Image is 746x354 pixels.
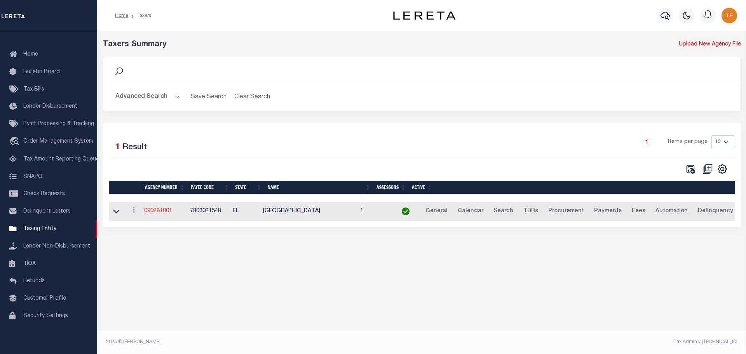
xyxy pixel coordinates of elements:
[357,202,392,221] td: 1
[679,40,741,49] a: Upload New Agency File
[490,205,517,218] a: Search
[23,87,44,92] span: Tax Bills
[23,121,94,127] span: Pymt Processing & Tracking
[103,39,579,51] div: Taxers Summary
[9,137,22,147] i: travel_explore
[100,338,422,345] div: 2025 © [PERSON_NAME].
[23,174,42,179] span: SNAPQ
[128,12,152,19] li: Taxers
[23,278,45,284] span: Refunds
[373,181,409,194] th: Assessors: activate to sort column ascending
[144,208,172,214] a: 090281001
[393,11,455,20] img: logo-dark.svg
[115,89,180,105] button: Advanced Search
[187,202,229,221] td: 7803021548
[23,296,66,301] span: Customer Profile
[427,338,737,345] div: Tax Admin v.[TECHNICAL_ID]
[23,209,71,214] span: Delinquent Letters
[186,89,231,105] button: Save Search
[23,244,90,249] span: Lender Non-Disbursement
[23,139,93,144] span: Order Management System
[142,181,188,194] th: Agency Number: activate to sort column ascending
[643,138,651,146] a: 1
[115,13,128,18] a: Home
[694,205,737,218] a: Delinquency
[23,157,99,162] span: Tax Amount Reporting Queue
[265,181,373,194] th: Name: activate to sort column ascending
[402,208,410,215] img: check-icon-green.svg
[409,181,435,194] th: Active: activate to sort column ascending
[23,52,38,57] span: Home
[652,205,691,218] a: Automation
[122,141,147,154] label: Result
[23,261,36,266] span: TIQA
[23,69,60,75] span: Bulletin Board
[231,89,274,105] button: Clear Search
[115,143,120,152] span: 1
[545,205,587,218] a: Procurement
[232,181,265,194] th: State: activate to sort column ascending
[188,181,232,194] th: Payee Code: activate to sort column ascending
[454,205,487,218] a: Calendar
[628,205,649,218] a: Fees
[722,8,737,23] img: svg+xml;base64,PHN2ZyB4bWxucz0iaHR0cDovL3d3dy53My5vcmcvMjAwMC9zdmciIHBvaW50ZXItZXZlbnRzPSJub25lIi...
[23,191,65,197] span: Check Requests
[668,138,708,146] span: Items per page
[260,202,357,221] td: [GEOGRAPHIC_DATA]
[23,313,68,319] span: Security Settings
[23,104,77,109] span: Lender Disbursement
[520,205,542,218] a: TBRs
[23,226,56,232] span: Taxing Entity
[591,205,625,218] a: Payments
[230,202,260,221] td: FL
[422,205,451,218] a: General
